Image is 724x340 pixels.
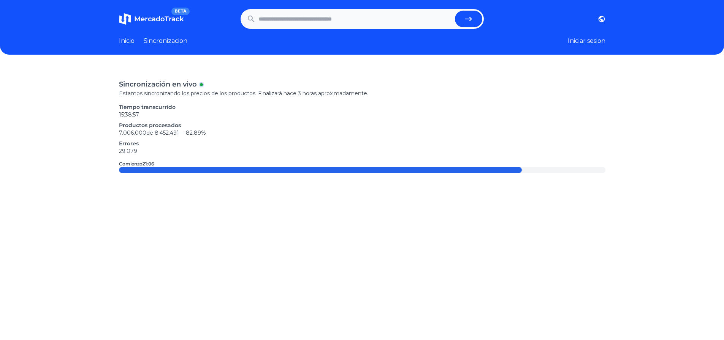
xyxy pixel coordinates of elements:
p: Productos procesados [119,121,605,129]
a: Inicio [119,36,135,46]
button: Iniciar sesion [568,36,605,46]
p: Sincronización en vivo [119,79,197,90]
p: 29.079 [119,147,605,155]
span: MercadoTrack [134,15,184,23]
img: MercadoTrack [119,13,131,25]
span: 82.89 % [186,129,206,136]
time: 15:38:57 [119,111,139,118]
p: 7.006.000 de 8.452.491 — [119,129,605,137]
p: Estamos sincronizando los precios de los productos. Finalizará hace 3 horas aproximadamente. [119,90,605,97]
p: Comienzo [119,161,154,167]
p: Tiempo transcurrido [119,103,605,111]
p: Errores [119,140,605,147]
a: Sincronizacion [144,36,187,46]
a: MercadoTrackBETA [119,13,184,25]
time: 21:06 [143,161,154,167]
span: BETA [171,8,189,15]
